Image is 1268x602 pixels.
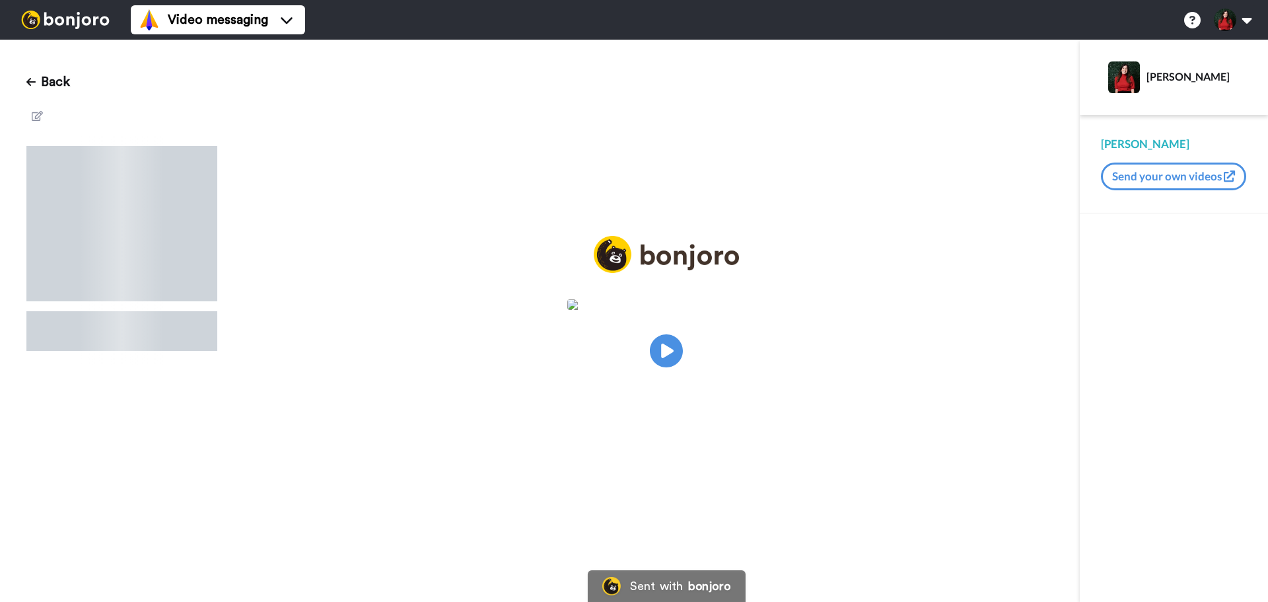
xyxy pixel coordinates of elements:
button: Send your own videos [1101,163,1246,190]
div: Sent with [630,580,683,592]
a: Bonjoro LogoSent withbonjoro [588,570,745,602]
img: bj-logo-header-white.svg [16,11,115,29]
div: [PERSON_NAME] [1146,70,1246,83]
div: [PERSON_NAME] [1101,136,1247,152]
button: Back [26,66,70,98]
span: Video messaging [168,11,268,29]
img: Bonjoro Logo [602,577,621,595]
img: 08d134e5-3e7d-49de-9f27-60a5b16aa02b.jpg [567,299,765,310]
div: bonjoro [688,580,730,592]
img: vm-color.svg [139,9,160,30]
img: Profile Image [1108,61,1140,93]
img: logo_full.png [594,236,739,274]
